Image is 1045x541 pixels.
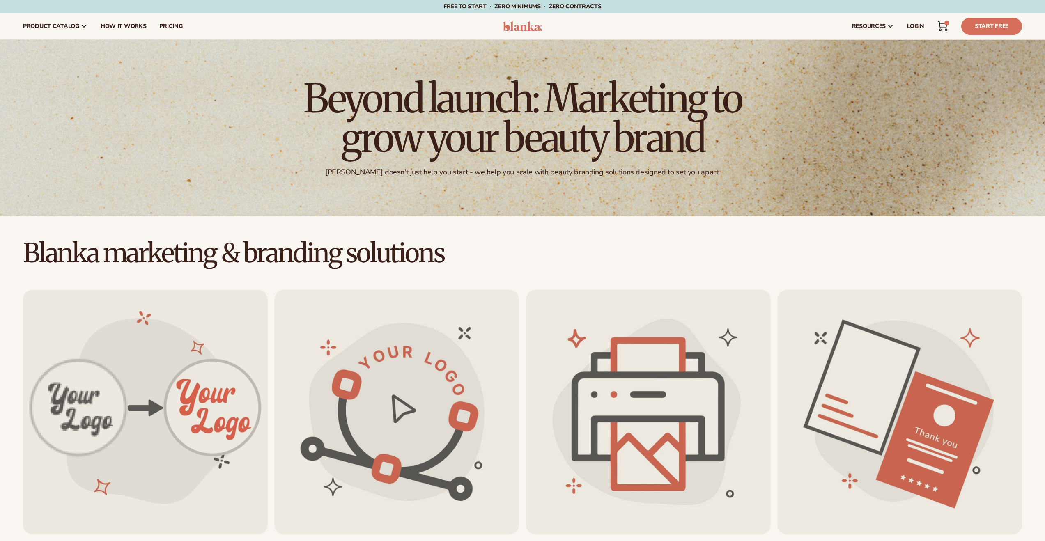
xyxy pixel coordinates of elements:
[101,23,147,30] span: How It Works
[159,23,182,30] span: pricing
[845,13,900,39] a: resources
[907,23,924,30] span: LOGIN
[94,13,153,39] a: How It Works
[153,13,189,39] a: pricing
[16,13,94,39] a: product catalog
[961,18,1022,35] a: Start Free
[443,2,601,10] span: Free to start · ZERO minimums · ZERO contracts
[852,23,886,30] span: resources
[325,167,720,177] div: [PERSON_NAME] doesn't just help you start - we help you scale with beauty branding solutions desi...
[297,79,749,158] h1: Beyond launch: Marketing to grow your beauty brand
[503,21,542,31] img: logo
[23,23,79,30] span: product catalog
[900,13,931,39] a: LOGIN
[946,21,947,25] span: 1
